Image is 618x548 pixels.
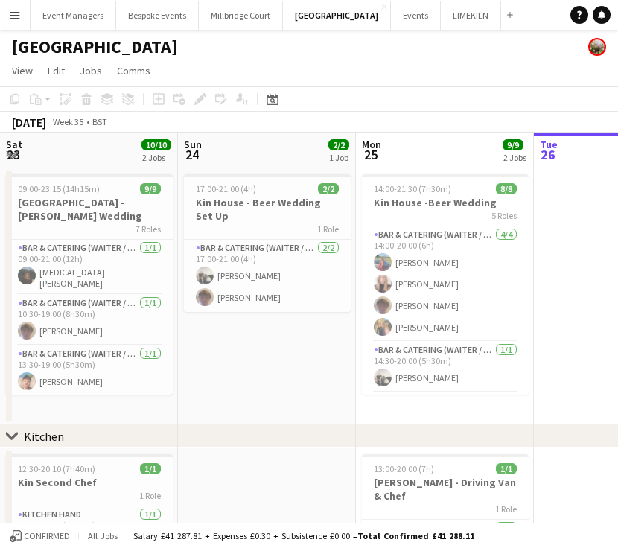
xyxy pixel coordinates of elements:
span: Sun [184,138,202,151]
button: LIMEKILN [441,1,501,30]
span: Week 35 [49,116,86,127]
span: Sat [6,138,22,151]
span: 23 [4,146,22,163]
span: 13:00-20:00 (7h) [374,463,434,474]
span: All jobs [85,530,121,541]
div: 2 Jobs [142,152,171,163]
span: Comms [117,64,150,77]
app-card-role: Bar & Catering (Waiter / waitress)1/110:30-19:00 (8h30m)[PERSON_NAME] [6,295,173,345]
button: Events [391,1,441,30]
app-card-role: Bar & Catering (Waiter / waitress)1/109:00-21:00 (12h)[MEDICAL_DATA][PERSON_NAME] [6,240,173,295]
a: Edit [42,61,71,80]
span: 1 Role [495,503,517,514]
app-card-role: Bar & Catering (Waiter / waitress)2/217:00-21:00 (4h)[PERSON_NAME][PERSON_NAME] [184,240,351,312]
div: 1 Job [329,152,348,163]
button: [GEOGRAPHIC_DATA] [283,1,391,30]
span: 1 Role [139,490,161,501]
app-card-role: Bar & Catering (Waiter / waitress)1/113:30-19:00 (5h30m)[PERSON_NAME] [6,345,173,396]
span: 25 [360,146,381,163]
span: Tue [540,138,558,151]
span: 09:00-23:15 (14h15m) [18,183,100,194]
button: Bespoke Events [116,1,199,30]
span: Mon [362,138,381,151]
span: 2/2 [318,183,339,194]
app-card-role: Bar & Catering (Waiter / waitress)1/114:30-20:00 (5h30m)[PERSON_NAME] [362,342,529,392]
span: Total Confirmed £41 288.11 [357,530,474,541]
span: View [12,64,33,77]
a: View [6,61,39,80]
button: Millbridge Court [199,1,283,30]
app-job-card: 17:00-21:00 (4h)2/2Kin House - Beer Wedding Set Up1 RoleBar & Catering (Waiter / waitress)2/217:0... [184,174,351,312]
span: 24 [182,146,202,163]
span: 1/1 [496,463,517,474]
h3: [PERSON_NAME] - Driving Van & Chef [362,476,529,503]
app-job-card: 09:00-23:15 (14h15m)9/9[GEOGRAPHIC_DATA] - [PERSON_NAME] Wedding7 RolesBar & Catering (Waiter / w... [6,174,173,395]
a: Comms [111,61,156,80]
span: Confirmed [24,531,70,541]
h3: [GEOGRAPHIC_DATA] - [PERSON_NAME] Wedding [6,196,173,223]
span: 2/2 [328,139,349,150]
span: 8/8 [496,183,517,194]
span: 9/9 [140,183,161,194]
span: 7 Roles [136,223,161,235]
div: 2 Jobs [503,152,526,163]
span: 10/10 [141,139,171,150]
div: [DATE] [12,115,46,130]
button: Confirmed [7,528,72,544]
span: 5 Roles [491,210,517,221]
div: Salary £41 287.81 + Expenses £0.30 + Subsistence £0.00 = [133,530,474,541]
h1: [GEOGRAPHIC_DATA] [12,36,178,58]
span: Edit [48,64,65,77]
button: Event Managers [31,1,116,30]
a: Jobs [74,61,108,80]
h3: Kin House -Beer Wedding [362,196,529,209]
span: 9/9 [503,139,523,150]
app-user-avatar: Staffing Manager [588,38,606,56]
span: Jobs [80,64,102,77]
div: BST [92,116,107,127]
h3: Kin House - Beer Wedding Set Up [184,196,351,223]
span: 12:30-20:10 (7h40m) [18,463,95,474]
app-job-card: 14:00-21:30 (7h30m)8/8Kin House -Beer Wedding5 RolesBar & Catering (Waiter / waitress)4/414:00-20... [362,174,529,395]
span: 1/1 [140,463,161,474]
span: 1 Role [317,223,339,235]
app-card-role: Bar & Catering (Waiter / waitress)4/414:00-20:00 (6h)[PERSON_NAME][PERSON_NAME][PERSON_NAME][PERS... [362,226,529,342]
div: Kitchen [24,429,64,444]
span: 17:00-21:00 (4h) [196,183,256,194]
span: 26 [538,146,558,163]
h3: Kin Second Chef [6,476,173,489]
span: 14:00-21:30 (7h30m) [374,183,451,194]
